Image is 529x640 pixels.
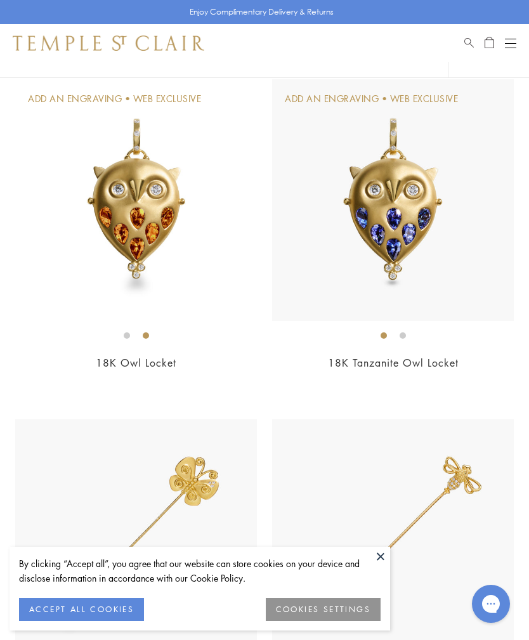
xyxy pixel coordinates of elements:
[464,36,474,51] a: Search
[19,598,144,621] button: ACCEPT ALL COOKIES
[285,92,458,106] div: Add An Engraving • Web Exclusive
[266,598,381,621] button: COOKIES SETTINGS
[466,580,516,627] iframe: Gorgias live chat messenger
[15,79,257,321] img: 18K Malaya Garnet Owl Locket
[485,36,494,51] a: Open Shopping Bag
[13,36,204,51] img: Temple St. Clair
[505,36,516,51] button: Open navigation
[190,6,334,18] p: Enjoy Complimentary Delivery & Returns
[272,79,514,321] img: 18K Tanzanite Owl Locket
[96,356,176,370] a: 18K Owl Locket
[328,356,459,370] a: 18K Tanzanite Owl Locket
[28,92,201,106] div: Add An Engraving • Web Exclusive
[19,556,381,585] div: By clicking “Accept all”, you agree that our website can store cookies on your device and disclos...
